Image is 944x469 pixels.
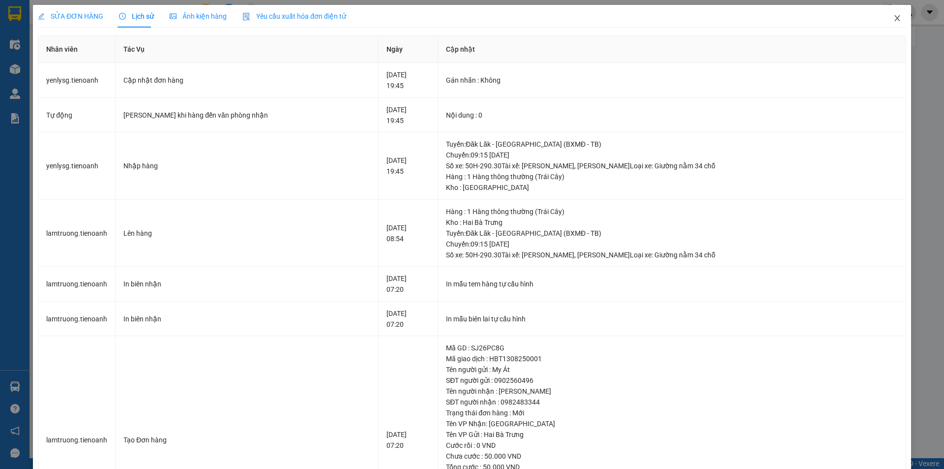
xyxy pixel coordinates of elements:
[123,160,370,171] div: Nhập hàng
[386,222,430,244] div: [DATE] 08:54
[38,98,116,133] td: Tự động
[446,313,898,324] div: In mẫu biên lai tự cấu hình
[170,13,177,20] span: picture
[446,407,898,418] div: Trạng thái đơn hàng : Mới
[446,397,898,407] div: SĐT người nhận : 0982483344
[446,418,898,429] div: Tên VP Nhận: [GEOGRAPHIC_DATA]
[38,200,116,267] td: lamtruong.tienoanh
[884,5,911,32] button: Close
[446,110,898,121] div: Nội dung : 0
[123,435,370,445] div: Tạo Đơn hàng
[38,267,116,302] td: lamtruong.tienoanh
[386,273,430,295] div: [DATE] 07:20
[242,12,346,20] span: Yêu cầu xuất hóa đơn điện tử
[123,313,370,324] div: In biên nhận
[446,217,898,228] div: Kho : Hai Bà Trưng
[446,364,898,375] div: Tên người gửi : My Át
[446,429,898,440] div: Tên VP Gửi : Hai Bà Trưng
[38,63,116,98] td: yenlysg.tienoanh
[438,36,906,63] th: Cập nhật
[116,36,379,63] th: Tác Vụ
[446,206,898,217] div: Hàng : 1 Hàng thông thường (Trái Cây)
[123,228,370,239] div: Lên hàng
[38,132,116,200] td: yenlysg.tienoanh
[170,12,227,20] span: Ảnh kiện hàng
[38,36,116,63] th: Nhân viên
[38,12,103,20] span: SỬA ĐƠN HÀNG
[386,155,430,177] div: [DATE] 19:45
[446,353,898,364] div: Mã giao dịch : HBT1308250001
[446,440,898,451] div: Cước rồi : 0 VND
[123,279,370,289] div: In biên nhận
[386,429,430,451] div: [DATE] 07:20
[386,104,430,126] div: [DATE] 19:45
[386,69,430,91] div: [DATE] 19:45
[119,13,126,20] span: clock-circle
[123,75,370,86] div: Cập nhật đơn hàng
[38,302,116,337] td: lamtruong.tienoanh
[446,375,898,386] div: SĐT người gửi : 0902560496
[893,14,901,22] span: close
[446,182,898,193] div: Kho : [GEOGRAPHIC_DATA]
[119,12,154,20] span: Lịch sử
[242,13,250,21] img: icon
[446,75,898,86] div: Gán nhãn : Không
[446,171,898,182] div: Hàng : 1 Hàng thông thường (Trái Cây)
[38,13,45,20] span: edit
[446,279,898,289] div: In mẫu tem hàng tự cấu hình
[446,228,898,260] div: Tuyến : Đăk Lăk - [GEOGRAPHIC_DATA] (BXMĐ - TB) Chuyến: 09:15 [DATE] Số xe: 50H-290.30 Tài xế: [P...
[123,110,370,121] div: [PERSON_NAME] khi hàng đến văn phòng nhận
[379,36,438,63] th: Ngày
[446,386,898,397] div: Tên người nhận : [PERSON_NAME]
[446,343,898,353] div: Mã GD : SJ26PC8G
[386,308,430,330] div: [DATE] 07:20
[446,139,898,171] div: Tuyến : Đăk Lăk - [GEOGRAPHIC_DATA] (BXMĐ - TB) Chuyến: 09:15 [DATE] Số xe: 50H-290.30 Tài xế: [P...
[446,451,898,462] div: Chưa cước : 50.000 VND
